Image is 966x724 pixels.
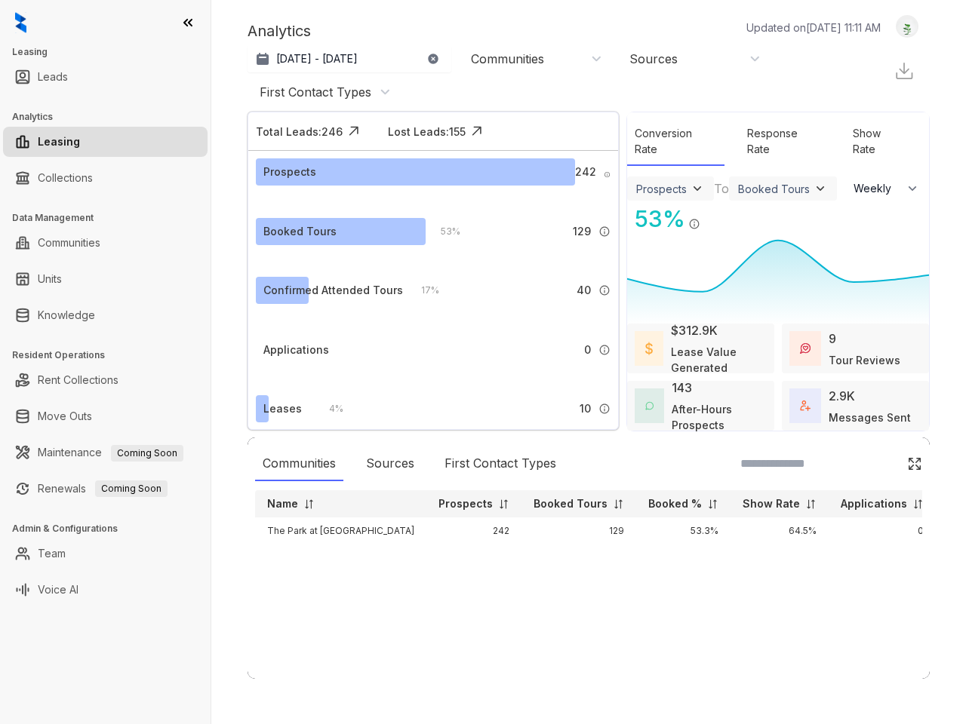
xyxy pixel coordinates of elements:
img: TourReviews [800,343,811,354]
td: 53.3% [636,517,731,545]
img: LeaseValue [645,342,654,355]
a: Units [38,264,62,294]
p: [DATE] - [DATE] [276,51,358,66]
div: 53 % [426,223,460,240]
div: First Contact Types [260,84,371,100]
img: Info [598,403,611,415]
p: Booked % [648,496,702,511]
td: 0 [829,517,936,545]
img: Info [598,225,611,238]
div: Prospects [636,183,687,195]
img: AfterHoursConversations [645,401,654,410]
div: To [714,179,729,198]
div: Response Rate [740,118,830,166]
div: Prospects [263,164,316,180]
img: ViewFilterArrow [690,181,705,196]
li: Renewals [3,474,208,504]
img: UserAvatar [897,19,918,35]
div: Sources [629,51,678,67]
li: Voice AI [3,575,208,605]
p: Updated on [DATE] 11:11 AM [746,20,881,35]
a: Team [38,538,66,569]
div: Leases [263,400,302,417]
span: 0 [584,342,591,358]
p: Analytics [248,20,311,42]
img: Click Icon [907,456,922,471]
img: Click Icon [700,204,723,227]
div: Applications [263,342,329,358]
span: 40 [577,282,591,299]
img: Info [598,284,611,296]
div: $312.9K [671,321,718,339]
p: Prospects [438,496,493,511]
p: Applications [841,496,907,511]
img: Click Icon [466,120,488,143]
img: sorting [912,499,924,510]
div: Booked Tours [738,183,810,195]
h3: Admin & Configurations [12,522,211,535]
a: Leads [38,62,68,92]
a: Rent Collections [38,365,118,395]
span: 129 [573,223,591,240]
div: Communities [471,51,544,67]
td: 242 [426,517,521,545]
div: Total Leads: 246 [256,124,343,140]
div: Tour Reviews [829,352,900,368]
a: Move Outs [38,401,92,431]
span: Coming Soon [111,445,183,462]
a: Communities [38,228,100,258]
div: Lost Leads: 155 [388,124,466,140]
div: 53 % [627,202,685,236]
img: sorting [498,499,509,510]
div: 17 % [406,282,439,299]
img: Info [604,171,611,178]
li: Leads [3,62,208,92]
li: Move Outs [3,401,208,431]
div: Conversion Rate [627,118,724,166]
li: Knowledge [3,300,208,330]
span: Weekly [854,181,900,196]
img: ViewFilterArrow [813,181,828,196]
span: 10 [580,400,591,417]
h3: Leasing [12,45,211,59]
div: 4 % [314,400,343,417]
div: After-Hours Prospects [672,401,767,433]
div: Sources [358,446,422,481]
div: Show Rate [845,118,914,166]
div: Communities [255,446,343,481]
img: TotalFum [800,400,811,411]
a: Knowledge [38,300,95,330]
span: 242 [575,164,596,180]
td: The Park at [GEOGRAPHIC_DATA] [255,517,426,545]
img: logo [15,12,26,33]
td: 129 [521,517,636,545]
p: Name [267,496,298,511]
span: Coming Soon [95,480,168,497]
img: Click Icon [343,120,365,143]
li: Leasing [3,127,208,157]
h3: Resident Operations [12,348,211,362]
td: 64.5% [731,517,829,545]
li: Team [3,538,208,569]
div: Lease Value Generated [671,344,766,376]
img: Download [894,60,915,81]
div: 143 [672,379,692,397]
img: sorting [303,499,315,510]
img: Info [688,218,700,230]
li: Maintenance [3,437,208,468]
div: Confirmed Attended Tours [263,282,403,299]
a: RenewalsComing Soon [38,474,168,504]
li: Rent Collections [3,365,208,395]
img: sorting [805,499,817,510]
img: Info [598,344,611,356]
a: Voice AI [38,575,78,605]
a: Leasing [38,127,80,157]
div: First Contact Types [437,446,564,481]
button: [DATE] - [DATE] [248,45,451,72]
img: SearchIcon [875,457,888,470]
p: Booked Tours [534,496,608,511]
div: 2.9K [829,387,855,405]
li: Units [3,264,208,294]
li: Collections [3,163,208,193]
li: Communities [3,228,208,258]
